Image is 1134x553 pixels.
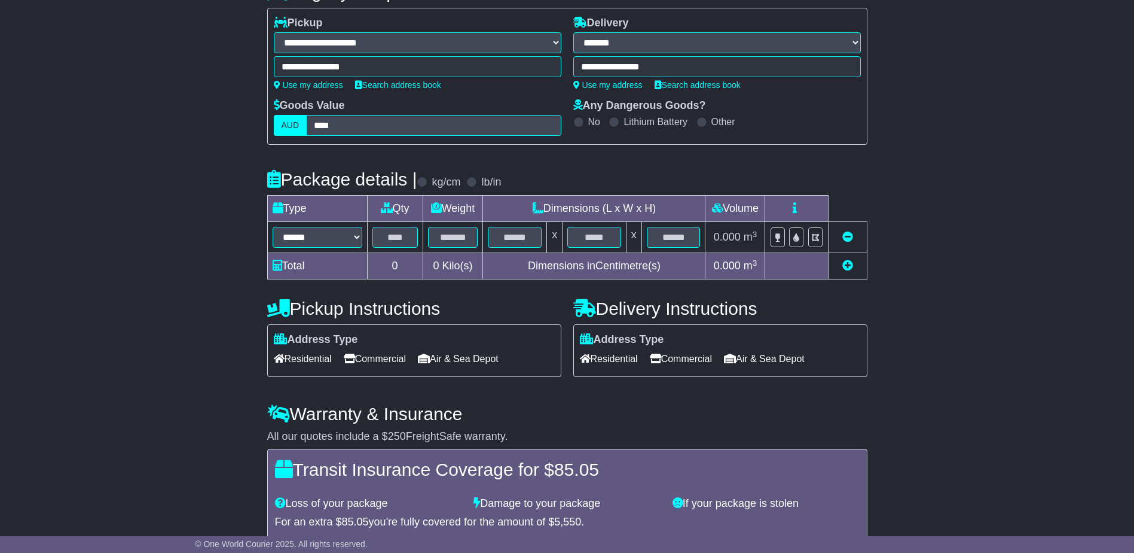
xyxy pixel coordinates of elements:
[744,231,757,243] span: m
[269,497,468,511] div: Loss of your package
[481,176,501,189] label: lb/in
[724,350,805,368] span: Air & Sea Depot
[267,404,867,424] h4: Warranty & Insurance
[275,460,860,479] h4: Transit Insurance Coverage for $
[573,17,629,30] label: Delivery
[588,116,600,127] label: No
[655,80,741,90] a: Search address book
[274,17,323,30] label: Pickup
[267,430,867,443] div: All our quotes include a $ FreightSafe warranty.
[650,350,712,368] span: Commercial
[367,253,423,279] td: 0
[467,497,667,511] div: Damage to your package
[483,253,705,279] td: Dimensions in Centimetre(s)
[355,80,441,90] a: Search address book
[842,260,853,272] a: Add new item
[267,299,561,318] h4: Pickup Instructions
[367,196,423,222] td: Qty
[753,230,757,239] sup: 3
[483,196,705,222] td: Dimensions (L x W x H)
[705,196,765,222] td: Volume
[714,260,741,272] span: 0.000
[714,231,741,243] span: 0.000
[344,350,406,368] span: Commercial
[195,539,368,549] span: © One World Courier 2025. All rights reserved.
[623,116,687,127] label: Lithium Battery
[275,516,860,529] div: For an extra $ you're fully covered for the amount of $ .
[267,196,367,222] td: Type
[744,260,757,272] span: m
[274,99,345,113] label: Goods Value
[842,231,853,243] a: Remove this item
[667,497,866,511] div: If your package is stolen
[267,169,417,189] h4: Package details |
[573,80,643,90] a: Use my address
[274,333,358,347] label: Address Type
[418,350,499,368] span: Air & Sea Depot
[342,516,369,528] span: 85.05
[274,115,307,136] label: AUD
[711,116,735,127] label: Other
[554,460,599,479] span: 85.05
[554,516,581,528] span: 5,550
[423,253,483,279] td: Kilo(s)
[573,99,706,113] label: Any Dangerous Goods?
[423,196,483,222] td: Weight
[274,80,343,90] a: Use my address
[432,176,460,189] label: kg/cm
[626,222,641,253] td: x
[267,253,367,279] td: Total
[433,260,439,272] span: 0
[573,299,867,318] h4: Delivery Instructions
[388,430,406,442] span: 250
[580,350,638,368] span: Residential
[274,350,332,368] span: Residential
[753,259,757,268] sup: 3
[580,333,664,347] label: Address Type
[547,222,563,253] td: x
